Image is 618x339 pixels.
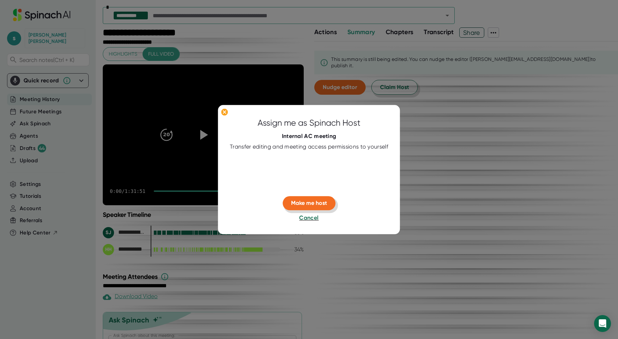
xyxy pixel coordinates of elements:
div: Transfer editing and meeting access permissions to yourself [230,144,388,151]
div: Assign me as Spinach Host [258,117,360,130]
span: Cancel [299,215,319,221]
button: Make me host [283,196,335,211]
button: Cancel [299,214,319,222]
div: Internal AC meeting [282,133,336,140]
div: Open Intercom Messenger [594,315,611,332]
span: Make me host [291,200,327,207]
